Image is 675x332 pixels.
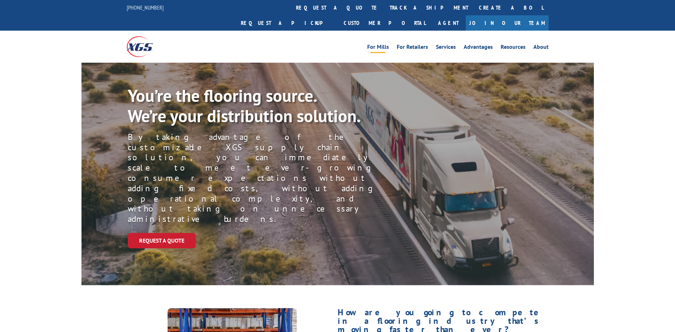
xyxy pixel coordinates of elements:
[397,44,428,52] a: For Retailers
[128,132,401,224] p: By taking advantage of the customizable XGS supply chain solution, you can immediately scale to m...
[464,44,493,52] a: Advantages
[533,44,549,52] a: About
[431,15,466,31] a: Agent
[338,15,431,31] a: Customer Portal
[436,44,456,52] a: Services
[128,233,196,248] a: Request a Quote
[367,44,389,52] a: For Mills
[501,44,526,52] a: Resources
[127,4,164,11] a: [PHONE_NUMBER]
[466,15,549,31] a: Join Our Team
[236,15,338,31] a: Request a pickup
[128,85,376,126] p: You’re the flooring source. We’re your distribution solution.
